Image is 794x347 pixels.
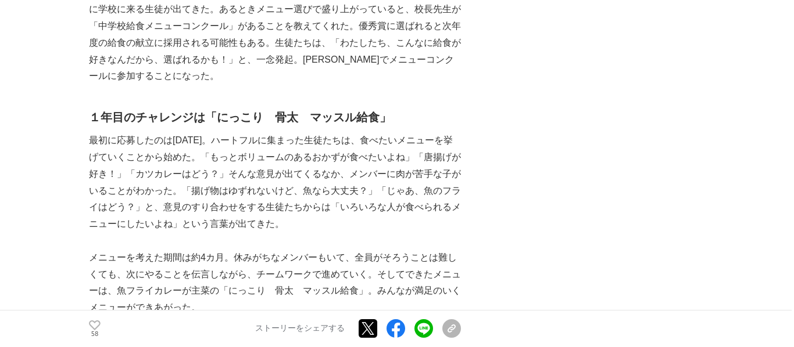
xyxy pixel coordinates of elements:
[89,250,461,316] p: メニューを考えた期間は約4カ月。休みがちなメンバーもいて、全員がそろうことは難しくても、次にやることを伝言しながら、チームワークで進めていく。そしてできたメニューは、魚フライカレーが主菜の「にっ...
[255,324,345,334] p: ストーリーをシェアする
[89,111,391,124] strong: １年目のチャレンジは「にっこり 骨太 マッスル給食」
[89,331,101,337] p: 58
[89,132,461,233] p: 最初に応募したのは[DATE]。ハートフルに集まった生徒たちは、食べたいメニューを挙げていくことから始めた。「もっとボリュームのあるおかずが食べたいよね」「唐揚げが好き！」「カツカレーはどう？」...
